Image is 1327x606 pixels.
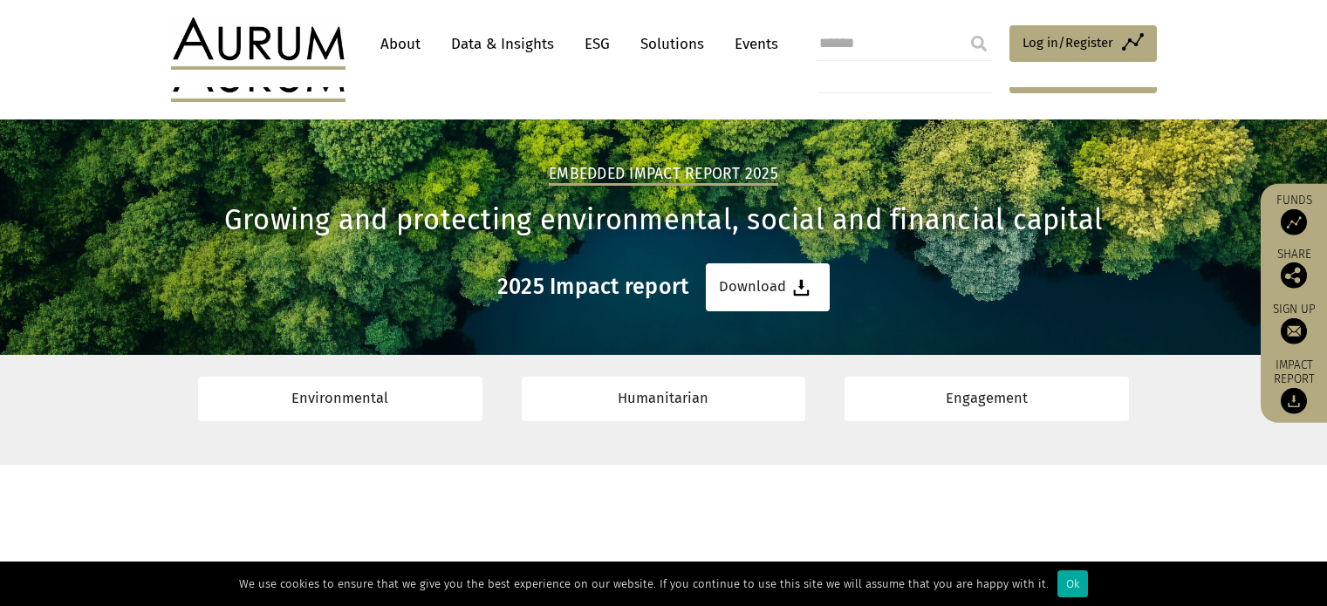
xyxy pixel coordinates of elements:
[1009,25,1157,62] a: Log in/Register
[1057,570,1088,597] div: Ok
[171,203,1157,237] h1: Growing and protecting environmental, social and financial capital
[1281,317,1307,344] img: Sign up to our newsletter
[171,17,345,70] img: Aurum
[1281,262,1307,288] img: Share this post
[442,28,563,60] a: Data & Insights
[372,28,429,60] a: About
[845,377,1129,421] a: Engagement
[522,377,806,421] a: Humanitarian
[1269,248,1318,288] div: Share
[1269,357,1318,414] a: Impact report
[549,165,778,186] h2: Embedded Impact report 2025
[1023,32,1113,53] span: Log in/Register
[576,28,619,60] a: ESG
[1269,192,1318,235] a: Funds
[961,26,996,61] input: Submit
[1269,301,1318,344] a: Sign up
[632,28,713,60] a: Solutions
[497,274,689,300] h3: 2025 Impact report
[1281,208,1307,235] img: Access Funds
[726,28,778,60] a: Events
[198,377,482,421] a: Environmental
[706,263,830,311] a: Download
